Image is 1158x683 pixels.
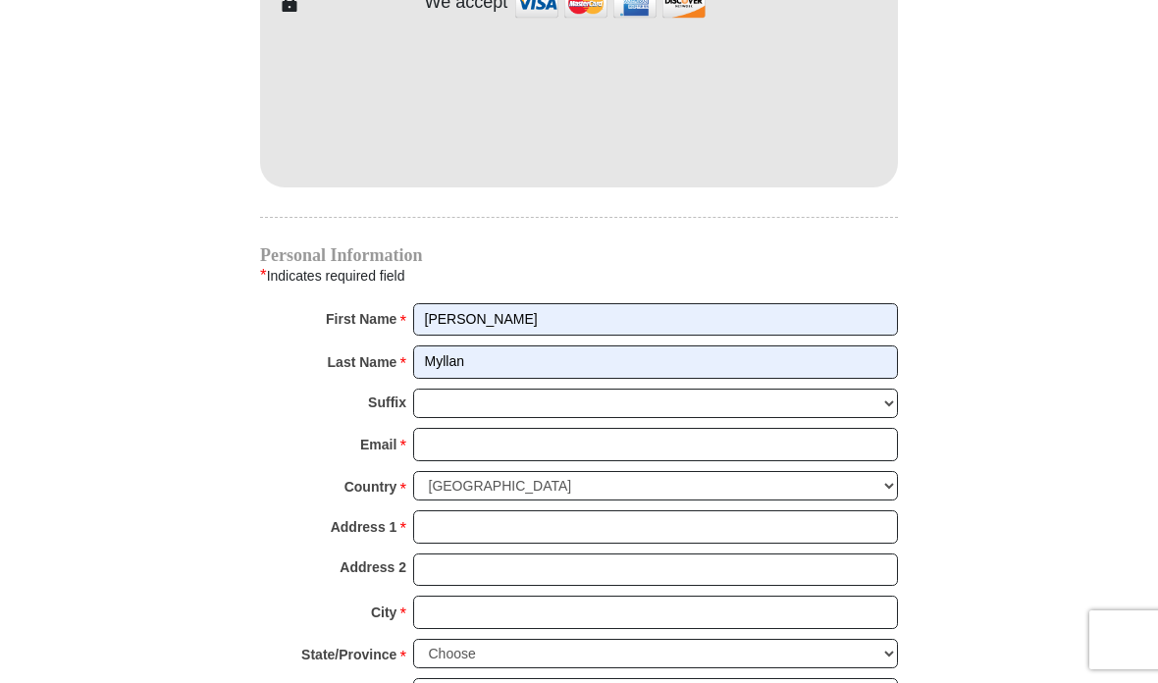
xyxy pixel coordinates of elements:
strong: Suffix [368,389,406,416]
strong: Address 1 [331,513,397,541]
div: Indicates required field [260,263,898,289]
strong: Last Name [328,348,397,376]
strong: City [371,599,396,626]
strong: First Name [326,305,396,333]
strong: Address 2 [340,553,406,581]
strong: State/Province [301,641,396,668]
h4: Personal Information [260,247,898,263]
strong: Country [344,473,397,500]
strong: Email [360,431,396,458]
